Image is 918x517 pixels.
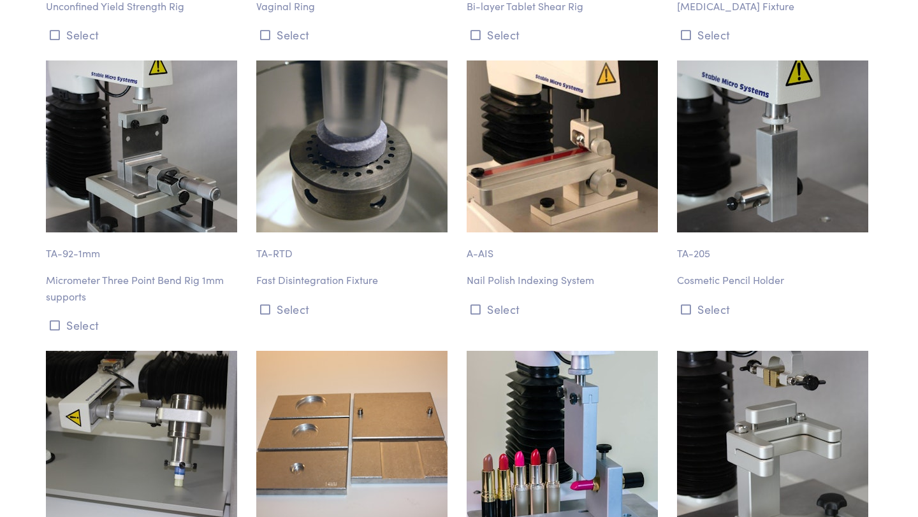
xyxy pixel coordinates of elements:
img: ta-rtd_fast-disintegration-fixture.jpg [256,60,448,232]
button: Select [46,315,241,336]
p: TA-205 [677,232,872,262]
p: TA-92-1mm [46,232,241,262]
img: ta-92-1mm_micrometer-three-point-bend-rig_0269.jpg [46,60,237,232]
button: Select [467,24,662,45]
button: Select [677,299,872,320]
p: TA-RTD [256,232,451,262]
button: Select [46,24,241,45]
p: A-AIS [467,232,662,262]
img: cosmetic-a_ais-nail-polish-indexing-system-2.jpg [467,60,658,232]
button: Select [256,299,451,320]
p: Nail Polish Indexing System [467,272,662,288]
img: ta-205_cosmetic-pencil-holder.jpg [677,60,868,232]
button: Select [677,24,872,45]
p: Micrometer Three Point Bend Rig 1mm supports [46,272,241,304]
p: Fast Disintegration Fixture [256,272,451,288]
p: Cosmetic Pencil Holder [677,272,872,288]
button: Select [467,299,662,320]
button: Select [256,24,451,45]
